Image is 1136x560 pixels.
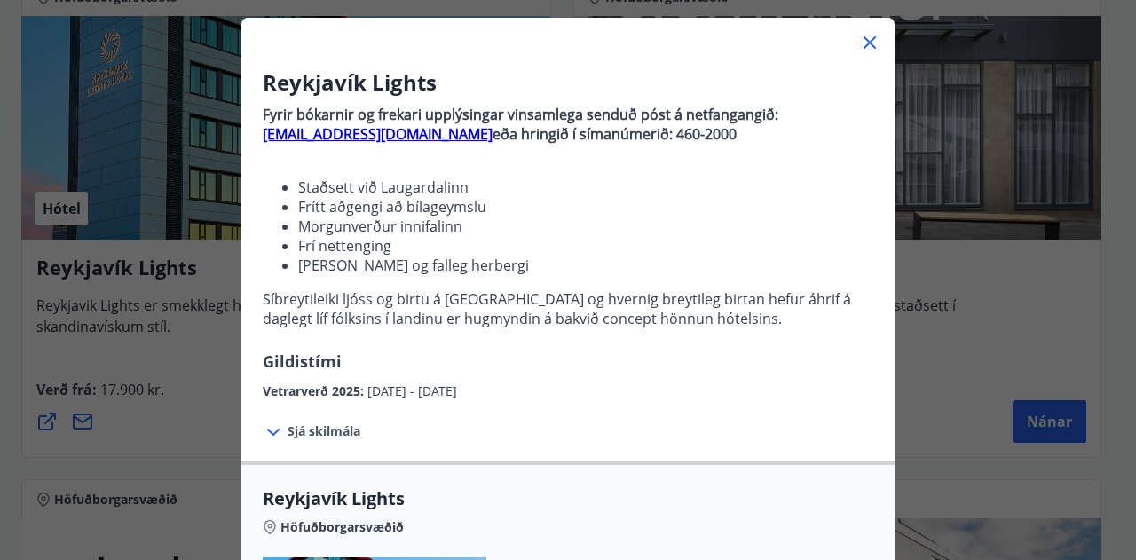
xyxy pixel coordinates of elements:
span: Vetrarverð 2025 : [263,383,367,399]
li: Morgunverður innifalinn [298,217,873,236]
li: Frítt aðgengi að bílageymslu [298,197,873,217]
span: Sjá skilmála [288,422,360,440]
h3: Reykjavík Lights [263,67,873,98]
strong: eða hringið í símanúmerið: 460-2000 [493,124,737,144]
strong: Fyrir bókarnir og frekari upplýsingar vinsamlega senduð póst á netfangangið: [263,105,778,124]
li: Staðsett við Laugardalinn [298,177,873,197]
span: [DATE] - [DATE] [367,383,457,399]
p: Síbreytileiki ljóss og birtu á [GEOGRAPHIC_DATA] og hvernig breytileg birtan hefur áhrif á dagleg... [263,289,873,328]
li: Frí nettenging [298,236,873,256]
a: [EMAIL_ADDRESS][DOMAIN_NAME] [263,124,493,144]
li: [PERSON_NAME] og falleg herbergi [298,256,873,275]
span: Gildistími [263,351,342,372]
